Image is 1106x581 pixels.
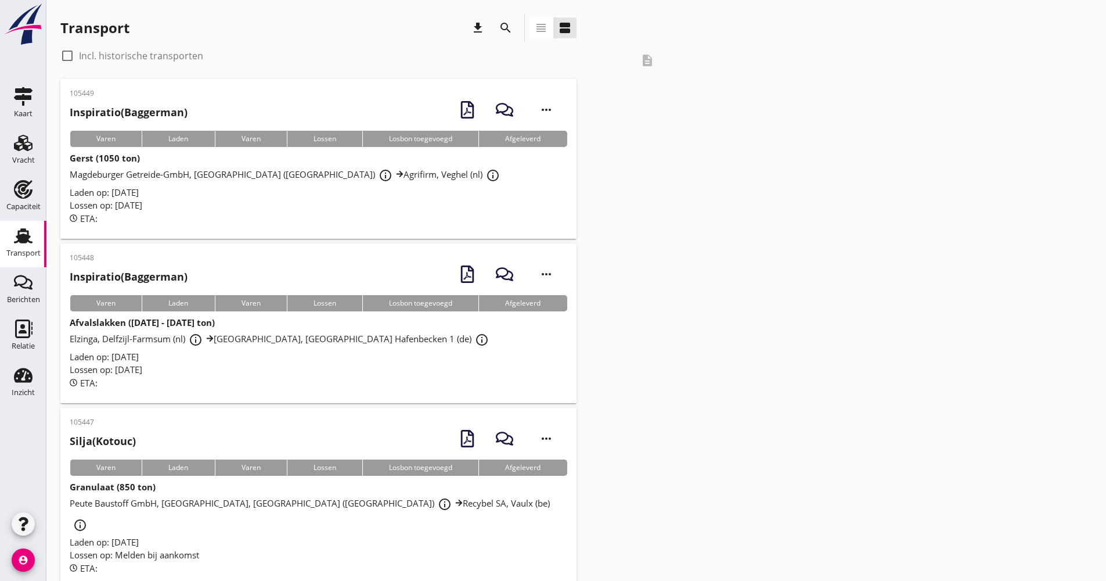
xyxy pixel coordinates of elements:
[70,105,188,120] h2: (Baggerman)
[142,131,214,147] div: Laden
[475,333,489,347] i: info_outline
[142,460,214,476] div: Laden
[530,94,563,126] i: more_horiz
[60,243,577,403] a: 105448Inspiratio(Baggerman)VarenLadenVarenLossenLosbon toegevoegdAfgeleverdAfvalslakken ([DATE] -...
[12,156,35,164] div: Vracht
[80,377,98,389] span: ETA:
[70,434,92,448] strong: Silja
[70,333,492,345] span: Elzinga, Delfzijl-Farmsum (nl) [GEOGRAPHIC_DATA], [GEOGRAPHIC_DATA] Hafenbecken 1 (de)
[478,131,567,147] div: Afgeleverd
[70,433,136,449] h2: (Kotouc)
[499,21,513,35] i: search
[70,253,188,263] p: 105448
[486,168,500,182] i: info_outline
[70,131,142,147] div: Varen
[12,342,35,350] div: Relatie
[70,497,550,530] span: Peute Baustoff GmbH, [GEOGRAPHIC_DATA], [GEOGRAPHIC_DATA] ([GEOGRAPHIC_DATA]) Recybel SA, Vaulx (be)
[60,79,577,239] a: 105449Inspiratio(Baggerman)VarenLadenVarenLossenLosbon toegevoegdAfgeleverdGerst (1050 ton)Magdeb...
[12,548,35,572] i: account_circle
[534,21,548,35] i: view_headline
[478,295,567,311] div: Afgeleverd
[14,110,33,117] div: Kaart
[478,460,567,476] div: Afgeleverd
[60,19,129,37] div: Transport
[70,270,121,284] strong: Inspiratio
[287,131,362,147] div: Lossen
[142,295,214,311] div: Laden
[362,295,478,311] div: Losbon toegevoegd
[6,203,41,210] div: Capaciteit
[362,460,478,476] div: Losbon toegevoegd
[70,187,139,198] span: Laden op: [DATE]
[438,497,452,511] i: info_outline
[362,131,478,147] div: Losbon toegevoegd
[70,549,199,561] span: Lossen op: Melden bij aankomst
[287,460,362,476] div: Lossen
[80,562,98,574] span: ETA:
[6,249,41,257] div: Transport
[70,417,136,428] p: 105447
[7,296,40,303] div: Berichten
[70,295,142,311] div: Varen
[70,152,140,164] strong: Gerst (1050 ton)
[12,389,35,396] div: Inzicht
[530,422,563,455] i: more_horiz
[70,269,188,285] h2: (Baggerman)
[73,518,87,532] i: info_outline
[70,460,142,476] div: Varen
[70,88,188,99] p: 105449
[70,351,139,363] span: Laden op: [DATE]
[558,21,572,35] i: view_agenda
[79,50,203,62] label: Incl. historische transporten
[287,295,362,311] div: Lossen
[70,199,142,211] span: Lossen op: [DATE]
[80,213,98,224] span: ETA:
[70,105,121,119] strong: Inspiratio
[215,131,287,147] div: Varen
[70,364,142,375] span: Lossen op: [DATE]
[70,481,156,493] strong: Granulaat (850 ton)
[215,460,287,476] div: Varen
[70,536,139,548] span: Laden op: [DATE]
[215,295,287,311] div: Varen
[70,317,215,328] strong: Afvalslakken ([DATE] - [DATE] ton)
[379,168,392,182] i: info_outline
[471,21,485,35] i: download
[189,333,203,347] i: info_outline
[2,3,44,46] img: logo-small.a267ee39.svg
[70,168,503,180] span: Magdeburger Getreide-GmbH, [GEOGRAPHIC_DATA] ([GEOGRAPHIC_DATA]) Agrifirm, Veghel (nl)
[530,258,563,290] i: more_horiz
